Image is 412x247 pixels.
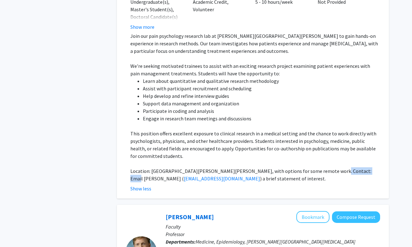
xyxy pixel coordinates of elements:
[5,219,27,242] iframe: Chat
[166,239,196,245] b: Departments:
[143,85,380,92] li: Assist with participant recruitment and scheduling
[143,92,380,100] li: Help develop and refine interview guides
[130,167,380,182] p: Location: [GEOGRAPHIC_DATA][PERSON_NAME][PERSON_NAME], with options for some remote work. Contact...
[143,77,380,85] li: Learn about quantitative and qualitative research methodology
[166,230,380,238] p: Professor
[166,223,380,230] p: Faculty
[184,175,260,182] a: [EMAIL_ADDRESS][DOMAIN_NAME]
[130,62,380,77] p: We're seeking motivated trainees to assist with an exciting research project examining patient ex...
[143,100,380,107] li: Support data management and organization
[332,211,380,223] button: Compose Request to Gregory Kirk
[130,23,154,31] button: Show more
[130,185,151,192] button: Show less
[143,107,380,115] li: Participate in coding and analysis
[143,115,380,122] li: Engage in research team meetings and discussions
[166,213,214,221] a: [PERSON_NAME]
[296,211,329,223] button: Add Gregory Kirk to Bookmarks
[130,32,380,55] p: Join our pain psychology research lab at [PERSON_NAME][GEOGRAPHIC_DATA][PERSON_NAME] to gain hand...
[196,239,355,245] span: Medicine, Epidemiology, [PERSON_NAME][GEOGRAPHIC_DATA][MEDICAL_DATA]
[130,130,380,160] p: This position offers excellent exposure to clinical research in a medical setting and the chance ...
